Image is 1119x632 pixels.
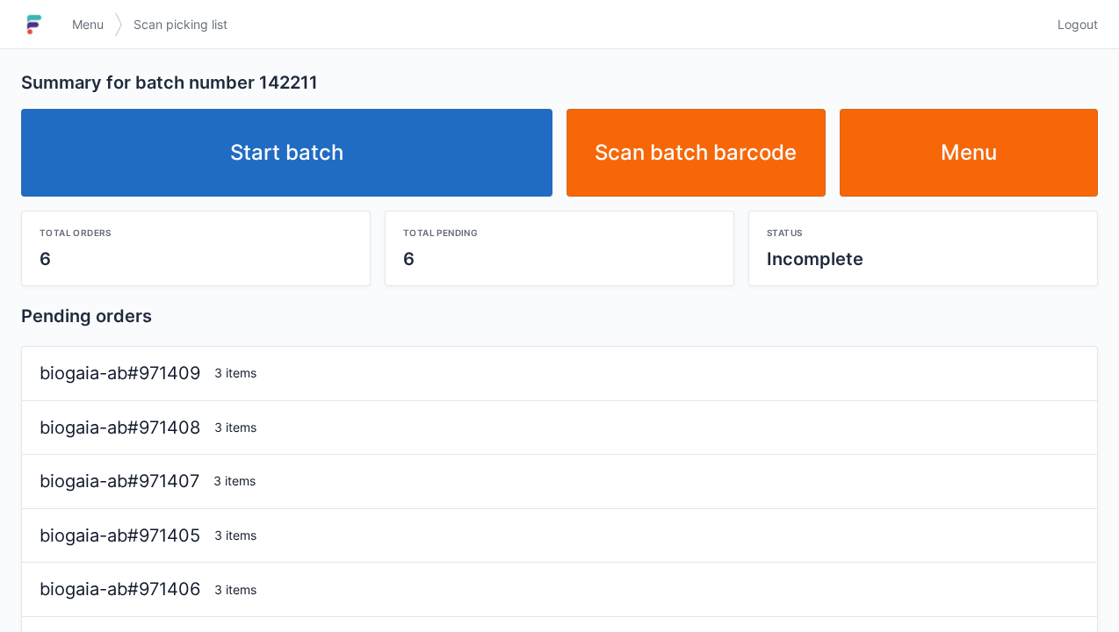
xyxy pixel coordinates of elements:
div: Total orders [40,226,352,240]
div: biogaia-ab#971409 [32,361,207,386]
span: Logout [1058,16,1098,33]
span: Scan picking list [134,16,227,33]
a: Start batch [21,109,552,197]
div: biogaia-ab#971407 [32,469,206,494]
a: Menu [840,109,1099,197]
div: biogaia-ab#971406 [32,577,207,602]
div: 6 [40,247,352,271]
img: svg> [114,4,123,46]
div: 3 items [207,419,1087,436]
div: Total pending [403,226,716,240]
span: Menu [72,16,104,33]
div: Status [767,226,1079,240]
a: Logout [1047,9,1098,40]
div: 6 [403,247,716,271]
div: 3 items [207,581,1087,599]
h2: Summary for batch number 142211 [21,70,1098,95]
a: Menu [61,9,114,40]
img: logo-small.jpg [21,11,47,39]
a: Scan picking list [123,9,238,40]
div: 3 items [207,527,1087,544]
div: 3 items [206,472,1087,490]
div: Incomplete [767,247,1079,271]
h2: Pending orders [21,304,1098,328]
a: Scan batch barcode [567,109,826,197]
div: 3 items [207,364,1087,382]
div: biogaia-ab#971408 [32,415,207,441]
div: biogaia-ab#971405 [32,523,207,549]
